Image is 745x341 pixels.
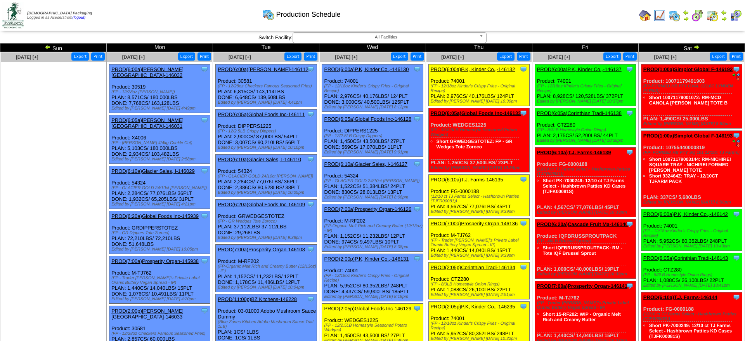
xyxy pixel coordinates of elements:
[543,178,625,194] a: Short PK-7000249: 12/10 ct TJ Farms Select - Hashbrown Patties KD Cases (TJFK00081S)
[324,206,411,212] a: PROD(7:00a)Prosperity Organ-146126
[721,16,727,22] img: arrowright.gif
[335,54,357,60] a: [DATE] [+]
[218,84,316,89] div: (FP - 12/28oz Checkers Famous Seasoned Fries)
[431,66,515,72] a: PROD(6:00a)P.K, Kinder Co.,-146132
[109,115,210,164] div: Product: X4006 PLAN: 5,103CS / 180,000LBS DONE: 2,934CS / 103,482LBS
[649,323,732,339] a: Short PK-7000249: 12/10 ct TJ Farms Select - Hashbrown Patties KD Cases (TJFK00081S)
[201,65,208,73] img: Tooltip
[111,141,210,145] div: (FP - [PERSON_NAME] 4/4kg Crinkle Cut)
[72,16,85,20] a: (logout)
[111,186,210,190] div: (FP - GLACIER GOLD 24/10ct [PERSON_NAME])
[649,157,731,173] a: Short 10071179003144: RM-NICHIREI SQUARE TRAY - NICHIREI FORMED [PERSON_NAME] TOTE
[324,105,423,110] div: Edited by [PERSON_NAME] [DATE] 8:12pm
[111,66,184,78] a: PROD(6:00a)[PERSON_NAME][GEOGRAPHIC_DATA]-146032
[428,175,529,216] div: Product: FG-0000188 PLAN: 4,567CS / 77,076LBS / 45PLT
[111,157,210,162] div: Edited by [PERSON_NAME] [DATE] 2:58pm
[535,108,636,145] div: Product: CTZ280 PLAN: 2,175CS / 52,200LBS / 44PLT
[431,209,529,214] div: Edited by [PERSON_NAME] [DATE] 9:39pm
[201,212,208,220] img: Tooltip
[216,155,317,197] div: Product: 54324 PLAN: 2,284CS / 77,076LBS / 36PLT DONE: 2,386CS / 80,528LBS / 38PLT
[324,245,423,249] div: Edited by [PERSON_NAME] [DATE] 8:08pm
[431,128,529,137] div: (FP - 12/2.5LB Homestyle Seasoned Potato Wedges)
[201,257,208,265] img: Tooltip
[517,52,530,61] button: Print
[218,285,316,290] div: Edited by [PERSON_NAME] [DATE] 10:04pm
[319,43,426,52] td: Wed
[111,213,199,219] a: PROD(6:20a)Global Foods Inc-145939
[520,65,527,73] img: Tooltip
[107,43,213,52] td: Mon
[218,111,305,117] a: PROD(6:05a)Global Foods Inc-146111
[431,84,529,93] div: (FP - 12/18oz Kinder's Crispy Fries - Original Recipe)
[431,165,529,170] div: Edited by [PERSON_NAME] [DATE] 10:34pm
[537,239,636,244] div: (FP - 40LB Brussel Sprout)
[218,190,316,195] div: Edited by [PERSON_NAME] [DATE] 10:05pm
[413,65,421,73] img: Tooltip
[16,54,38,60] a: [DATE] [+]
[322,114,423,157] div: Product: DIPPERS1225 PLAN: 1,450CS / 43,500LBS / 27PLT DONE: 569CS / 17,070LBS / 11PLT
[693,44,700,50] img: arrowright.gif
[626,109,634,117] img: Tooltip
[520,303,527,310] img: Tooltip
[426,43,532,52] td: Thu
[296,33,476,42] span: All Facilities
[431,282,529,287] div: (FP - 8/3LB Homestyle Onion Rings)
[178,52,196,61] button: Export
[111,106,210,111] div: Edited by [PERSON_NAME] [DATE] 4:49pm
[322,159,423,202] div: Product: 54324 PLAN: 1,522CS / 51,384LBS / 24PLT DONE: 830CS / 28,013LBS / 13PLT
[91,52,105,61] button: Print
[27,11,92,16] span: [DEMOGRAPHIC_DATA] Packaging
[733,65,740,73] img: Tooltip
[216,245,317,292] div: Product: M-RF202 PLAN: 1,152CS / 11,232LBS / 12PLT DONE: 1,178CS / 11,486LBS / 12PLT
[428,219,529,260] div: Product: M-TJ762 PLAN: 1,440CS / 14,040LBS / 15PLT
[218,202,305,207] a: PROD(6:20a)Global Foods Inc-146109
[109,211,210,254] div: Product: GRDIPPERSTOTEZ PLAN: 72,210LBS / 72,210LBS DONE: 51,648LBS
[307,295,315,303] img: Tooltip
[537,283,627,289] a: PROD(7:00a)Prosperity Organ-146141
[428,64,529,106] div: Product: 74001 PLAN: 2,976CS / 40,176LBS / 124PLT
[218,264,316,273] div: (FP-Organic Melt Rich and Creamy Butter (12/13oz) - IP)
[653,9,666,22] img: line_graph.gif
[324,273,423,283] div: (FP - 12/18oz Kinder's Crispy Fries - Original Recipe)
[111,231,210,235] div: (FP - GR Dippers Tote Zoroco)
[218,235,316,240] div: Edited by [PERSON_NAME] [DATE] 9:38pm
[229,54,251,60] span: [DATE] [+]
[643,133,733,139] a: PROD(1:00a)Simplot Global F-146193
[307,65,315,73] img: Tooltip
[537,99,636,104] div: Edited by [PERSON_NAME] [DATE] 10:37pm
[322,204,423,252] div: Product: M-RF202 PLAN: 1,152CS / 11,232LBS / 12PLT DONE: 974CS / 9,497LBS / 10PLT
[111,276,210,285] div: (FP - Trader [PERSON_NAME]'s Private Label Oranic Buttery Vegan Spread - IP)
[213,43,319,52] td: Tue
[535,219,636,279] div: Product: IQFBRUSSPROUTPACK PLAN: 1,000CS / 40,000LBS / 19PLT
[643,150,742,155] div: (FP- FORMED HB PTY SQ 101 12/10c TJ Farms)
[413,160,421,168] img: Tooltip
[198,52,211,61] button: Print
[431,238,529,247] div: (FP - Trader [PERSON_NAME]'s Private Label Oranic Buttery Vegan Spread - IP)
[201,307,208,315] img: Tooltip
[623,52,637,61] button: Print
[428,263,529,299] div: Product: CTZ280 PLAN: 1,088CS / 26,100LBS / 22PLT
[391,52,408,61] button: Export
[643,66,733,72] a: PROD(1:00a)Simplot Global F-146192
[428,108,529,172] div: Product: WEDGES1225 PLAN: 1,250CS / 37,500LBS / 23PLT
[218,66,308,72] a: PROD(6:00a)[PERSON_NAME]-146112
[654,54,677,60] a: [DATE] [+]
[537,150,611,155] a: PROD(6:10a)T.J. Farms-146139
[431,264,515,270] a: PROD(2:05p)Corinthian Tradi-146134
[641,253,742,290] div: Product: CTZ280 PLAN: 1,088CS / 26,100LBS / 22PLT
[109,166,210,209] div: Product: 54324 PLAN: 2,284CS / 77,076LBS / 36PLT DONE: 1,932CS / 65,205LBS / 31PLT
[537,128,636,132] div: (FP - 8/3LB Homestyle Onion Rings)
[431,292,529,297] div: Edited by [PERSON_NAME] [DATE] 2:51pm
[307,245,315,253] img: Tooltip
[111,331,210,336] div: (FP - 12/28oz Checkers Famous Seasoned Fries)
[218,174,316,179] div: (FP - GLACIER GOLD 24/10ct [PERSON_NAME])
[520,109,527,117] img: Tooltip
[216,200,317,242] div: Product: GRWEDGESTOTEZ PLAN: 37,112LBS / 37,112LBS DONE: 29,268LBS
[45,44,51,50] img: arrowleft.gif
[537,210,636,215] div: Edited by [PERSON_NAME] [DATE] 10:39pm
[641,131,742,207] div: Product: 10755440000819 PLAN: 337CS / 5,680LBS
[431,221,518,226] a: PROD(7:00a)Prosperity Organ-146136
[643,229,742,238] div: (FP - 12/18oz Kinder's Crispy Fries - Original Recipe)
[216,64,317,107] div: Product: 30581 PLAN: 6,815CS / 143,114LBS DONE: 6,648CS / 139,608LBS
